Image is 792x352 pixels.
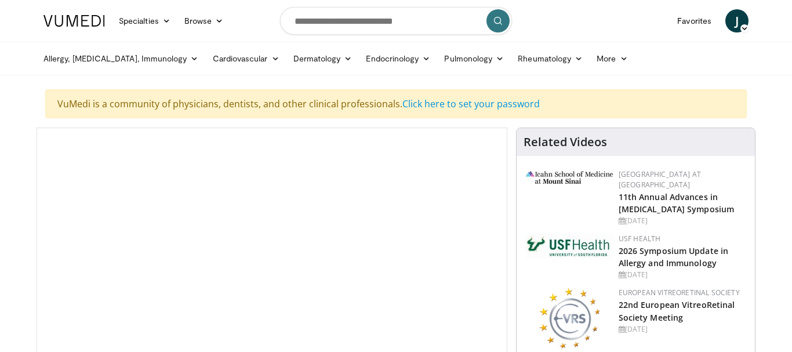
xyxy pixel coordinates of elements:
[590,47,634,70] a: More
[619,270,746,280] div: [DATE]
[619,216,746,226] div: [DATE]
[45,89,747,118] div: VuMedi is a community of physicians, dentists, and other clinical professionals.
[177,9,231,32] a: Browse
[670,9,718,32] a: Favorites
[526,234,613,259] img: 6ba8804a-8538-4002-95e7-a8f8012d4a11.png.150x105_q85_autocrop_double_scale_upscale_version-0.2.jpg
[280,7,512,35] input: Search topics, interventions
[619,288,740,297] a: European VitreoRetinal Society
[539,288,600,349] img: ee0f788f-b72d-444d-91fc-556bb330ec4c.png.150x105_q85_autocrop_double_scale_upscale_version-0.2.png
[402,97,540,110] a: Click here to set your password
[619,245,728,268] a: 2026 Symposium Update in Allergy and Immunology
[112,9,177,32] a: Specialties
[619,191,734,215] a: 11th Annual Advances in [MEDICAL_DATA] Symposium
[526,171,613,184] img: 3aa743c9-7c3f-4fab-9978-1464b9dbe89c.png.150x105_q85_autocrop_double_scale_upscale_version-0.2.jpg
[511,47,590,70] a: Rheumatology
[286,47,359,70] a: Dermatology
[359,47,437,70] a: Endocrinology
[37,47,206,70] a: Allergy, [MEDICAL_DATA], Immunology
[619,169,701,190] a: [GEOGRAPHIC_DATA] at [GEOGRAPHIC_DATA]
[524,135,607,149] h4: Related Videos
[619,234,661,244] a: USF Health
[619,324,746,335] div: [DATE]
[725,9,749,32] a: J
[437,47,511,70] a: Pulmonology
[43,15,105,27] img: VuMedi Logo
[206,47,286,70] a: Cardiovascular
[619,299,735,322] a: 22nd European VitreoRetinal Society Meeting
